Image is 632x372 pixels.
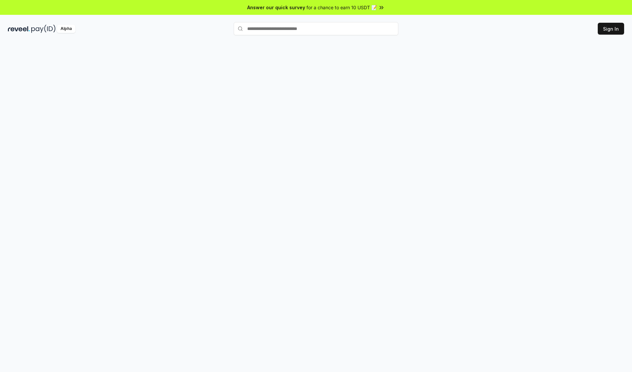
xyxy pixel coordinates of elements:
img: reveel_dark [8,25,30,33]
span: for a chance to earn 10 USDT 📝 [306,4,377,11]
div: Alpha [57,25,75,33]
img: pay_id [31,25,56,33]
span: Answer our quick survey [247,4,305,11]
button: Sign In [598,23,624,35]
